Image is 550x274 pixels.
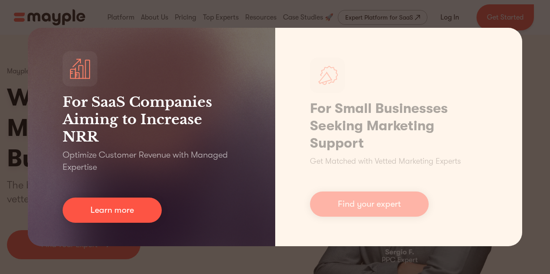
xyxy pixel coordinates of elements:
[310,155,461,167] p: Get Matched with Vetted Marketing Experts
[310,100,488,152] h1: For Small Businesses Seeking Marketing Support
[63,93,240,145] h3: For SaaS Companies Aiming to Increase NRR
[310,191,429,217] a: Find your expert
[63,149,240,173] p: Optimize Customer Revenue with Managed Expertise
[63,198,162,223] a: Learn more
